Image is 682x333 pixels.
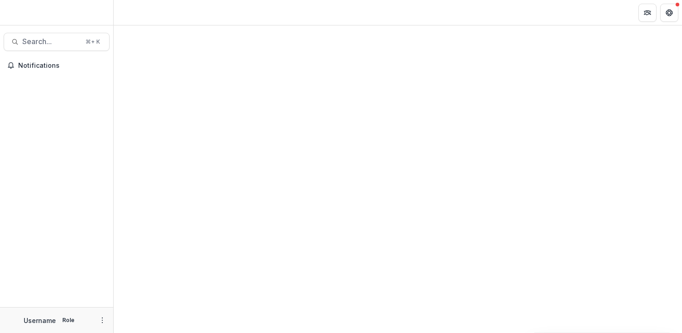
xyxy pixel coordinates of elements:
[97,315,108,326] button: More
[18,62,106,70] span: Notifications
[24,316,56,325] p: Username
[60,316,77,324] p: Role
[638,4,657,22] button: Partners
[117,6,156,19] nav: breadcrumb
[22,37,80,46] span: Search...
[4,33,110,51] button: Search...
[84,37,102,47] div: ⌘ + K
[660,4,678,22] button: Get Help
[4,58,110,73] button: Notifications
